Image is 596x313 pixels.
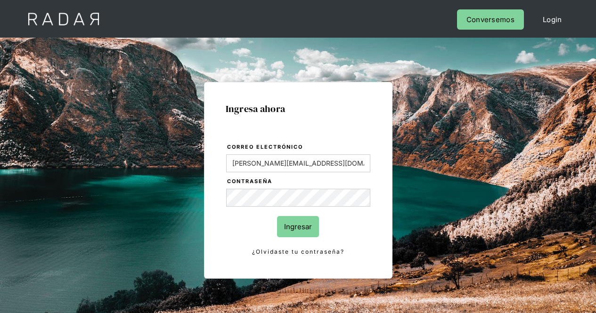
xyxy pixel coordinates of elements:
h1: Ingresa ahora [226,104,371,114]
input: Ingresar [277,216,319,237]
a: Conversemos [457,9,524,30]
a: ¿Olvidaste tu contraseña? [226,247,370,257]
form: Login Form [226,142,371,257]
a: Login [533,9,572,30]
label: Contraseña [227,177,370,186]
input: bruce@wayne.com [226,154,370,172]
label: Correo electrónico [227,143,370,152]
